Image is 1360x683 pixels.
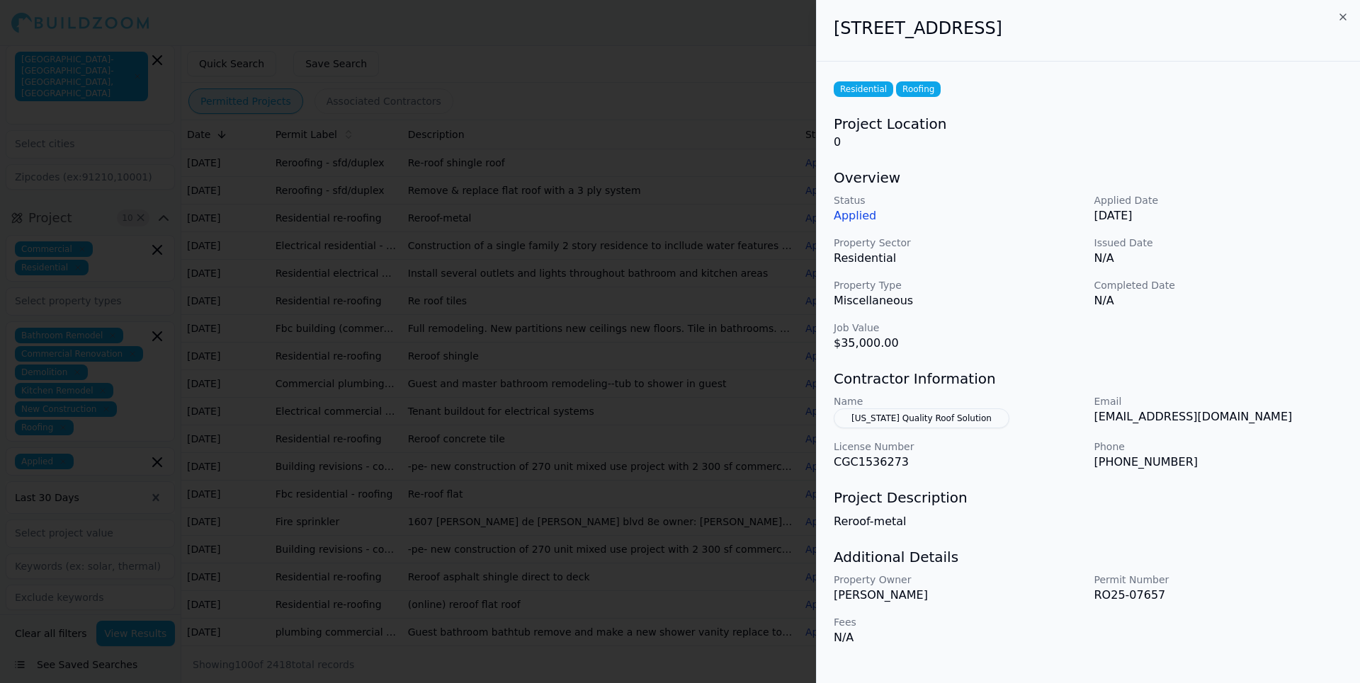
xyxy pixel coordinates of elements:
p: Property Owner [834,573,1083,587]
h3: Additional Details [834,547,1343,567]
p: Completed Date [1094,278,1344,292]
p: $35,000.00 [834,335,1083,352]
p: Permit Number [1094,573,1344,587]
p: [EMAIL_ADDRESS][DOMAIN_NAME] [1094,408,1344,425]
p: [PHONE_NUMBER] [1094,454,1344,471]
span: Residential [834,81,893,97]
span: Roofing [896,81,941,97]
p: N/A [1094,250,1344,267]
p: Applied [834,207,1083,224]
p: Status [834,193,1083,207]
h3: Overview [834,168,1343,188]
p: Name [834,394,1083,408]
p: N/A [834,629,1083,646]
h2: [STREET_ADDRESS] [834,17,1343,40]
p: N/A [1094,292,1344,309]
p: Applied Date [1094,193,1344,207]
p: Residential [834,250,1083,267]
p: Reroof-metal [834,513,1343,530]
h3: Contractor Information [834,369,1343,389]
p: Email [1094,394,1344,408]
p: License Number [834,440,1083,454]
h3: Project Description [834,488,1343,507]
h3: Project Location [834,114,1343,134]
p: [PERSON_NAME] [834,587,1083,604]
p: Phone [1094,440,1344,454]
p: Property Sector [834,236,1083,250]
div: 0 [834,114,1343,151]
p: Property Type [834,278,1083,292]
p: CGC1536273 [834,454,1083,471]
p: RO25-07657 [1094,587,1344,604]
p: Fees [834,615,1083,629]
p: [DATE] [1094,207,1344,224]
p: Job Value [834,321,1083,335]
p: Issued Date [1094,236,1344,250]
button: [US_STATE] Quality Roof Solution [834,408,1009,428]
p: Miscellaneous [834,292,1083,309]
